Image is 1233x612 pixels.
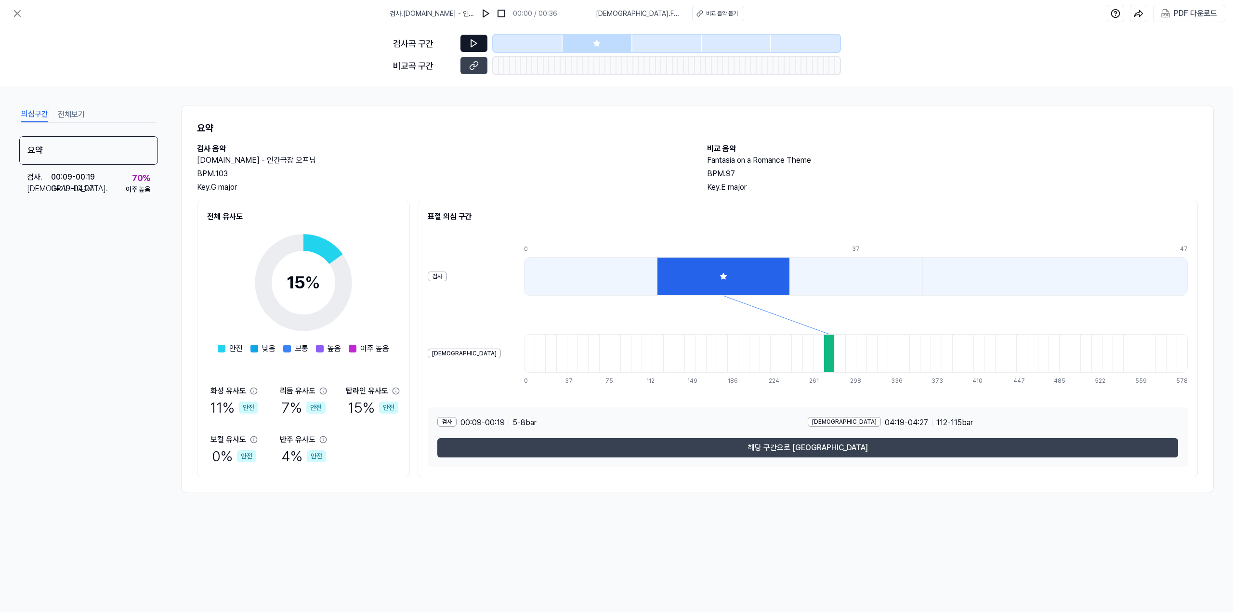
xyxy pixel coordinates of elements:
[428,272,447,281] div: 검사
[497,9,506,18] img: stop
[596,9,681,19] span: [DEMOGRAPHIC_DATA] . Fantasia on a Romance Theme
[1174,7,1217,20] div: PDF 다운로드
[1135,377,1146,385] div: 559
[295,343,308,354] span: 보통
[280,434,315,445] div: 반주 유사도
[931,377,942,385] div: 373
[262,343,275,354] span: 낮음
[51,183,94,195] div: 04:19 - 04:27
[197,168,688,180] div: BPM. 103
[51,171,95,183] div: 00:09 - 00:19
[1054,377,1064,385] div: 485
[280,385,315,397] div: 리듬 유사도
[524,377,535,385] div: 0
[282,397,326,418] div: 7 %
[197,182,688,193] div: Key. G major
[210,434,246,445] div: 보컬 유사도
[707,155,1198,166] h2: Fantasia on a Romance Theme
[360,343,389,354] span: 아주 높음
[197,143,688,155] h2: 검사 음악
[1134,9,1143,18] img: share
[197,121,1198,135] h1: 요약
[328,343,341,354] span: 높음
[850,377,861,385] div: 298
[27,183,51,195] div: [DEMOGRAPHIC_DATA] .
[1013,377,1024,385] div: 447
[460,417,505,429] span: 00:09 - 00:19
[229,343,243,354] span: 안전
[393,59,455,72] div: 비교곡 구간
[307,450,326,462] div: 안전
[437,417,457,427] div: 검사
[237,450,256,462] div: 안전
[605,377,616,385] div: 75
[126,184,150,195] div: 아주 높음
[481,9,491,18] img: play
[1111,9,1120,18] img: help
[728,377,738,385] div: 186
[390,9,474,19] span: 검사 . [DOMAIN_NAME] - 인간극장 오프닝
[1159,5,1219,22] button: PDF 다운로드
[428,349,501,358] div: [DEMOGRAPHIC_DATA]
[212,445,256,467] div: 0 %
[197,155,688,166] h2: [DOMAIN_NAME] - 인간극장 오프닝
[707,168,1198,180] div: BPM. 97
[19,136,158,165] div: 요약
[646,377,657,385] div: 112
[707,143,1198,155] h2: 비교 음악
[346,385,388,397] div: 탑라인 유사도
[524,245,657,253] div: 0
[769,377,779,385] div: 224
[891,377,902,385] div: 336
[239,402,258,414] div: 안전
[692,6,744,21] button: 비교 음악 듣기
[207,211,400,222] h2: 전체 유사도
[305,272,320,293] span: %
[1095,377,1105,385] div: 522
[437,438,1178,457] button: 해당 구간으로 [GEOGRAPHIC_DATA]
[281,445,326,467] div: 4 %
[707,182,1198,193] div: Key. E major
[706,9,738,18] div: 비교 음악 듣기
[565,377,576,385] div: 37
[348,397,398,418] div: 15 %
[428,211,1188,222] h2: 표절 의심 구간
[809,377,820,385] div: 261
[21,107,48,122] button: 의심구간
[513,9,557,19] div: 00:00 / 00:36
[687,377,698,385] div: 149
[513,417,537,429] span: 5 - 8 bar
[287,270,320,296] div: 15
[210,397,258,418] div: 11 %
[972,377,983,385] div: 410
[379,402,398,414] div: 안전
[936,417,973,429] span: 112 - 115 bar
[808,417,881,427] div: [DEMOGRAPHIC_DATA]
[1161,9,1170,18] img: PDF Download
[393,37,455,50] div: 검사곡 구간
[1176,377,1188,385] div: 578
[306,402,326,414] div: 안전
[852,245,985,253] div: 37
[885,417,928,429] span: 04:19 - 04:27
[1180,245,1188,253] div: 47
[27,171,51,183] div: 검사 .
[210,385,246,397] div: 화성 유사도
[58,107,85,122] button: 전체보기
[132,171,150,184] div: 70 %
